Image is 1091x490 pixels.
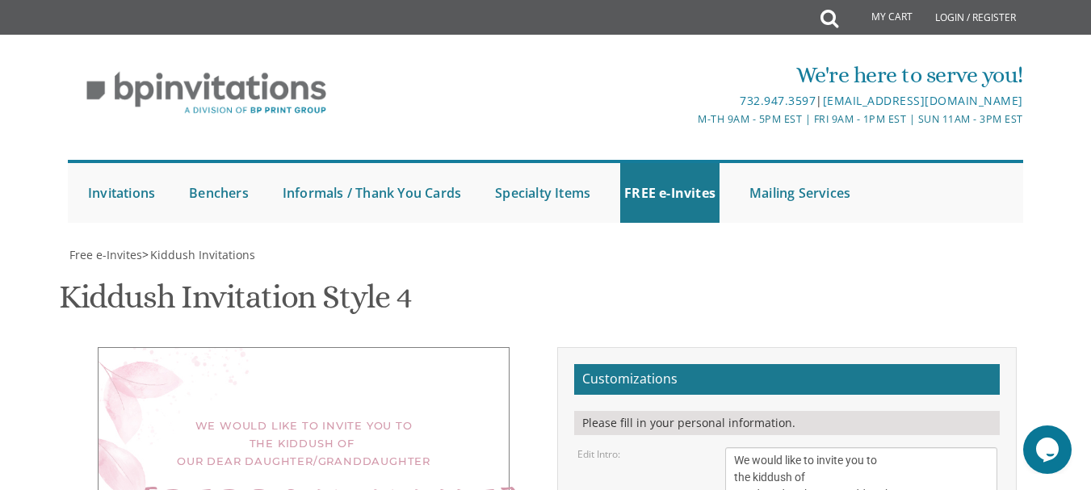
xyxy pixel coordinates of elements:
[131,417,476,470] div: We would like to invite you to the kiddush of our dear daughter/granddaughter
[620,163,720,223] a: FREE e-Invites
[185,163,253,223] a: Benchers
[387,59,1023,91] div: We're here to serve you!
[740,93,816,108] a: 732.947.3597
[142,247,255,262] span: >
[68,60,345,127] img: BP Invitation Loft
[823,93,1023,108] a: [EMAIL_ADDRESS][DOMAIN_NAME]
[574,364,1000,395] h2: Customizations
[387,111,1023,128] div: M-Th 9am - 5pm EST | Fri 9am - 1pm EST | Sun 11am - 3pm EST
[68,247,142,262] a: Free e-Invites
[387,91,1023,111] div: |
[491,163,594,223] a: Specialty Items
[1023,425,1075,474] iframe: chat widget
[84,163,159,223] a: Invitations
[745,163,854,223] a: Mailing Services
[574,411,1000,435] div: Please fill in your personal information.
[69,247,142,262] span: Free e-Invites
[837,2,924,34] a: My Cart
[59,279,412,327] h1: Kiddush Invitation Style 4
[149,247,255,262] a: Kiddush Invitations
[279,163,465,223] a: Informals / Thank You Cards
[150,247,255,262] span: Kiddush Invitations
[577,447,620,461] label: Edit Intro:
